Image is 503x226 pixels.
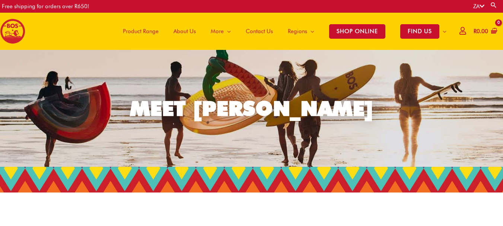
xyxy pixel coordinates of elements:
[123,20,159,42] span: Product Range
[474,28,488,35] bdi: 0.00
[246,20,273,42] span: Contact Us
[110,13,454,50] nav: Site Navigation
[473,3,484,10] a: ZA
[322,13,393,50] a: SHOP ONLINE
[166,13,203,50] a: About Us
[173,20,196,42] span: About Us
[203,13,238,50] a: More
[329,24,385,39] span: SHOP ONLINE
[115,13,166,50] a: Product Range
[472,23,497,40] a: View Shopping Cart, empty
[130,98,373,119] div: MEET [PERSON_NAME]
[400,24,439,39] span: FIND US
[490,1,497,9] a: Search button
[280,13,322,50] a: Regions
[288,20,307,42] span: Regions
[211,20,224,42] span: More
[238,13,280,50] a: Contact Us
[474,28,477,35] span: R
